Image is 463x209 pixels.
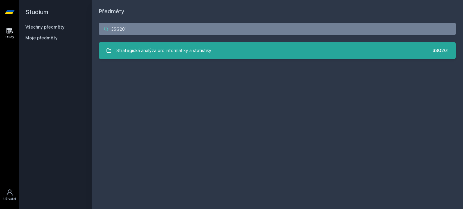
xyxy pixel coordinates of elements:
[99,7,456,16] h1: Předměty
[1,24,18,42] a: Study
[433,48,449,54] div: 3SG201
[99,23,456,35] input: Název nebo ident předmětu…
[25,35,58,41] span: Moje předměty
[116,45,211,57] div: Strategická analýza pro informatiky a statistiky
[25,24,65,29] a: Všechny předměty
[1,186,18,204] a: Uživatel
[5,35,14,39] div: Study
[99,42,456,59] a: Strategická analýza pro informatiky a statistiky 3SG201
[3,197,16,201] div: Uživatel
